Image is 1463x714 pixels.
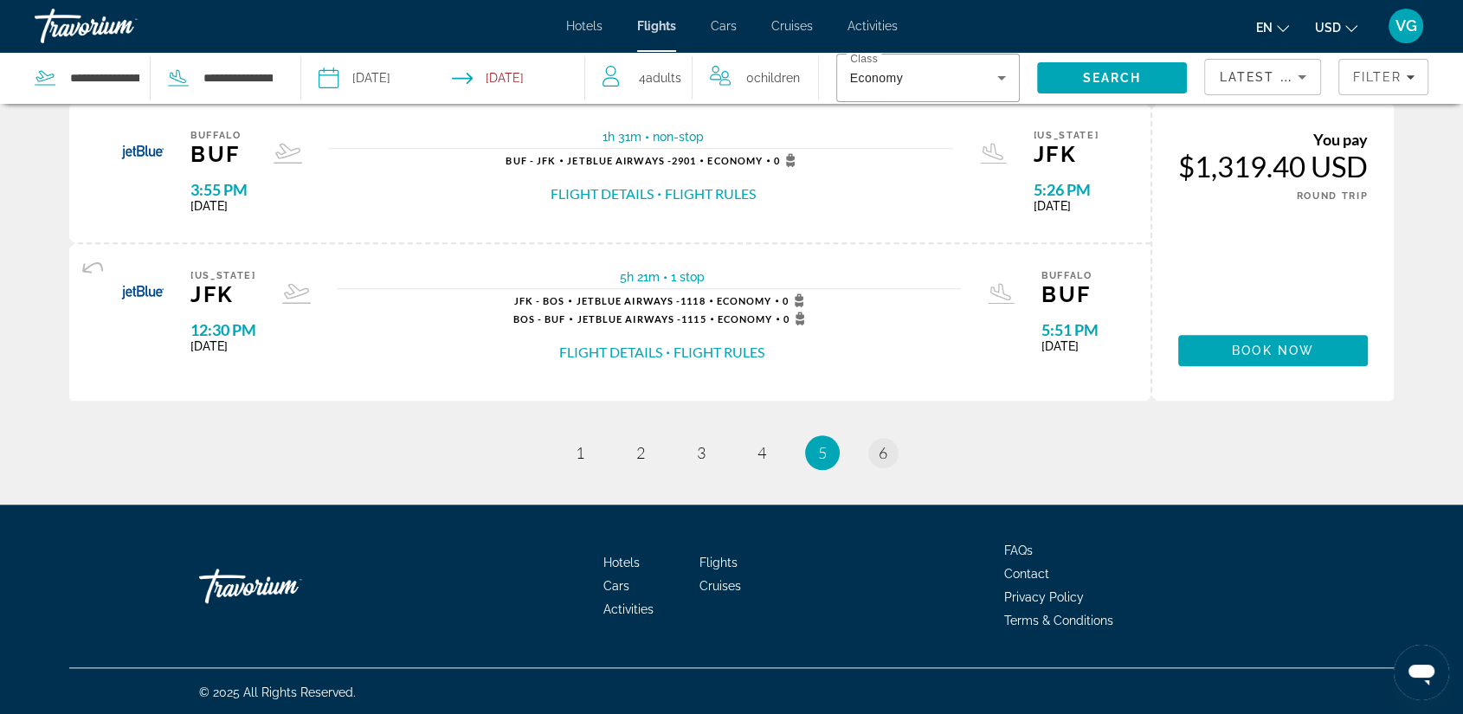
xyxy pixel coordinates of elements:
[637,19,676,33] a: Flights
[783,293,809,307] span: 0
[69,435,1394,470] nav: Pagination
[754,71,800,85] span: Children
[653,130,704,144] span: non-stop
[585,52,818,104] button: Travelers: 4 adults, 0 children
[577,313,681,325] span: JetBlue Airways -
[746,66,800,90] span: 0
[879,443,887,462] span: 6
[850,71,903,85] span: Economy
[190,130,248,141] span: Buffalo
[1383,8,1428,44] button: User Menu
[190,180,248,199] span: 3:55 PM
[1041,339,1099,353] span: [DATE]
[718,313,773,325] span: Economy
[620,270,660,284] span: 5h 21m
[199,560,372,612] a: Go Home
[1219,67,1306,87] mat-select: Sort by
[1352,70,1402,84] span: Filter
[757,443,766,462] span: 4
[673,343,764,362] button: Flight Rules
[1004,590,1084,604] a: Privacy Policy
[818,443,827,462] span: 5
[551,184,654,203] button: Flight Details
[1394,645,1449,700] iframe: Button to launch messaging window
[783,312,810,325] span: 0
[1338,59,1428,95] button: Filters
[850,54,878,65] mat-label: Class
[576,295,680,306] span: JetBlue Airways -
[707,155,763,166] span: Economy
[506,155,556,166] span: BUF - JFK
[1004,614,1113,627] span: Terms & Conditions
[559,343,662,362] button: Flight Details
[1034,199,1099,213] span: [DATE]
[567,155,672,166] span: JetBlue Airways -
[699,579,741,593] span: Cruises
[567,155,696,166] span: 2901
[603,602,654,616] a: Activities
[603,130,641,144] span: 1h 31m
[190,281,256,307] span: JFK
[513,313,566,325] span: BOS - BUF
[35,3,208,48] a: Travorium
[699,556,738,569] a: Flights
[1004,567,1049,581] a: Contact
[121,130,164,173] img: Airline logo
[1297,190,1369,202] span: ROUND TRIP
[848,19,898,33] a: Activities
[1034,130,1099,141] span: [US_STATE]
[121,270,164,313] img: Airline logo
[319,52,390,104] button: Select depart date
[1037,62,1188,93] button: Search
[190,141,248,167] span: BUF
[1041,270,1099,281] span: Buffalo
[1395,17,1417,35] span: VG
[1256,15,1289,40] button: Change language
[1219,70,1341,84] span: Latest Arrival
[566,19,603,33] a: Hotels
[603,556,640,569] a: Hotels
[199,685,356,699] span: © 2025 All Rights Reserved.
[1178,335,1368,366] button: Book now
[774,153,801,167] span: 0
[1232,344,1314,357] span: Book now
[190,199,248,213] span: [DATE]
[1315,15,1357,40] button: Change currency
[671,270,705,284] span: 1 stop
[1041,281,1099,307] span: BUF
[190,270,256,281] span: [US_STATE]
[665,184,756,203] button: Flight Rules
[577,313,706,325] span: 1115
[646,71,681,85] span: Adults
[603,579,629,593] a: Cars
[514,295,565,306] span: JFK - BOS
[1004,544,1033,557] a: FAQs
[636,443,645,462] span: 2
[697,443,706,462] span: 3
[1041,320,1099,339] span: 5:51 PM
[711,19,737,33] a: Cars
[771,19,813,33] a: Cruises
[1256,21,1273,35] span: en
[576,295,705,306] span: 1118
[717,295,772,306] span: Economy
[1034,141,1099,167] span: JFK
[1178,130,1368,149] div: You pay
[452,52,524,104] button: Select return date
[1034,180,1099,199] span: 5:26 PM
[190,339,256,353] span: [DATE]
[576,443,584,462] span: 1
[1315,21,1341,35] span: USD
